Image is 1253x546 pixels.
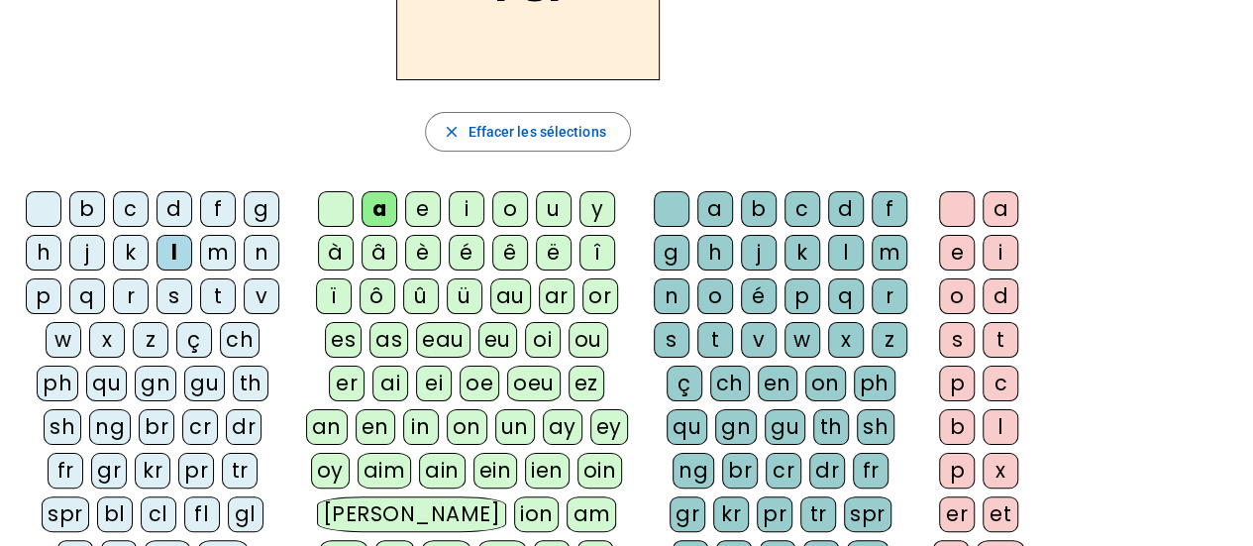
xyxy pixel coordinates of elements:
div: ar [539,278,574,314]
div: p [784,278,820,314]
div: ein [473,453,518,489]
div: eau [416,322,470,358]
div: ay [543,409,582,445]
div: kr [713,496,749,532]
div: l [828,235,864,271]
div: ü [447,278,482,314]
span: Effacer les sélections [468,120,605,144]
div: é [741,278,777,314]
div: fl [184,496,220,532]
div: h [697,235,733,271]
div: as [369,322,408,358]
div: x [89,322,125,358]
div: an [306,409,348,445]
div: gu [184,366,225,401]
div: r [113,278,149,314]
div: ng [89,409,131,445]
div: en [356,409,395,445]
div: er [939,496,975,532]
div: qu [667,409,707,445]
div: ph [854,366,895,401]
div: gu [765,409,805,445]
div: fr [853,453,888,489]
div: w [46,322,81,358]
div: fr [48,453,83,489]
div: eu [478,322,517,358]
div: g [654,235,689,271]
div: es [325,322,362,358]
div: d [828,191,864,227]
div: k [784,235,820,271]
div: et [983,496,1018,532]
div: on [805,366,846,401]
div: oeu [507,366,561,401]
div: d [983,278,1018,314]
div: dr [809,453,845,489]
div: f [200,191,236,227]
div: ng [673,453,714,489]
div: ê [492,235,528,271]
div: q [828,278,864,314]
div: b [939,409,975,445]
div: un [495,409,535,445]
div: e [405,191,441,227]
div: th [233,366,268,401]
div: cr [766,453,801,489]
div: i [449,191,484,227]
div: b [69,191,105,227]
div: m [200,235,236,271]
div: t [697,322,733,358]
div: z [133,322,168,358]
div: a [983,191,1018,227]
div: spr [844,496,891,532]
div: a [362,191,397,227]
div: ch [220,322,260,358]
div: au [490,278,531,314]
div: ey [590,409,628,445]
div: oe [460,366,499,401]
div: l [983,409,1018,445]
div: x [828,322,864,358]
div: q [69,278,105,314]
div: x [983,453,1018,489]
div: gl [228,496,263,532]
div: am [567,496,616,532]
div: gn [715,409,757,445]
div: p [939,453,975,489]
div: pr [757,496,792,532]
div: sh [857,409,894,445]
div: spr [42,496,89,532]
div: oy [311,453,350,489]
div: pr [178,453,214,489]
div: è [405,235,441,271]
div: en [758,366,797,401]
div: gr [91,453,127,489]
div: er [329,366,365,401]
div: br [722,453,758,489]
div: é [449,235,484,271]
div: on [447,409,487,445]
div: s [939,322,975,358]
div: w [784,322,820,358]
div: s [157,278,192,314]
div: v [244,278,279,314]
div: in [403,409,439,445]
div: qu [86,366,127,401]
div: ç [176,322,212,358]
div: p [939,366,975,401]
div: f [872,191,907,227]
div: â [362,235,397,271]
div: ph [37,366,78,401]
div: ë [536,235,572,271]
div: o [939,278,975,314]
div: c [113,191,149,227]
div: z [872,322,907,358]
div: c [983,366,1018,401]
div: n [244,235,279,271]
div: th [813,409,849,445]
div: s [654,322,689,358]
div: kr [135,453,170,489]
div: dr [226,409,261,445]
div: l [157,235,192,271]
div: sh [44,409,81,445]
